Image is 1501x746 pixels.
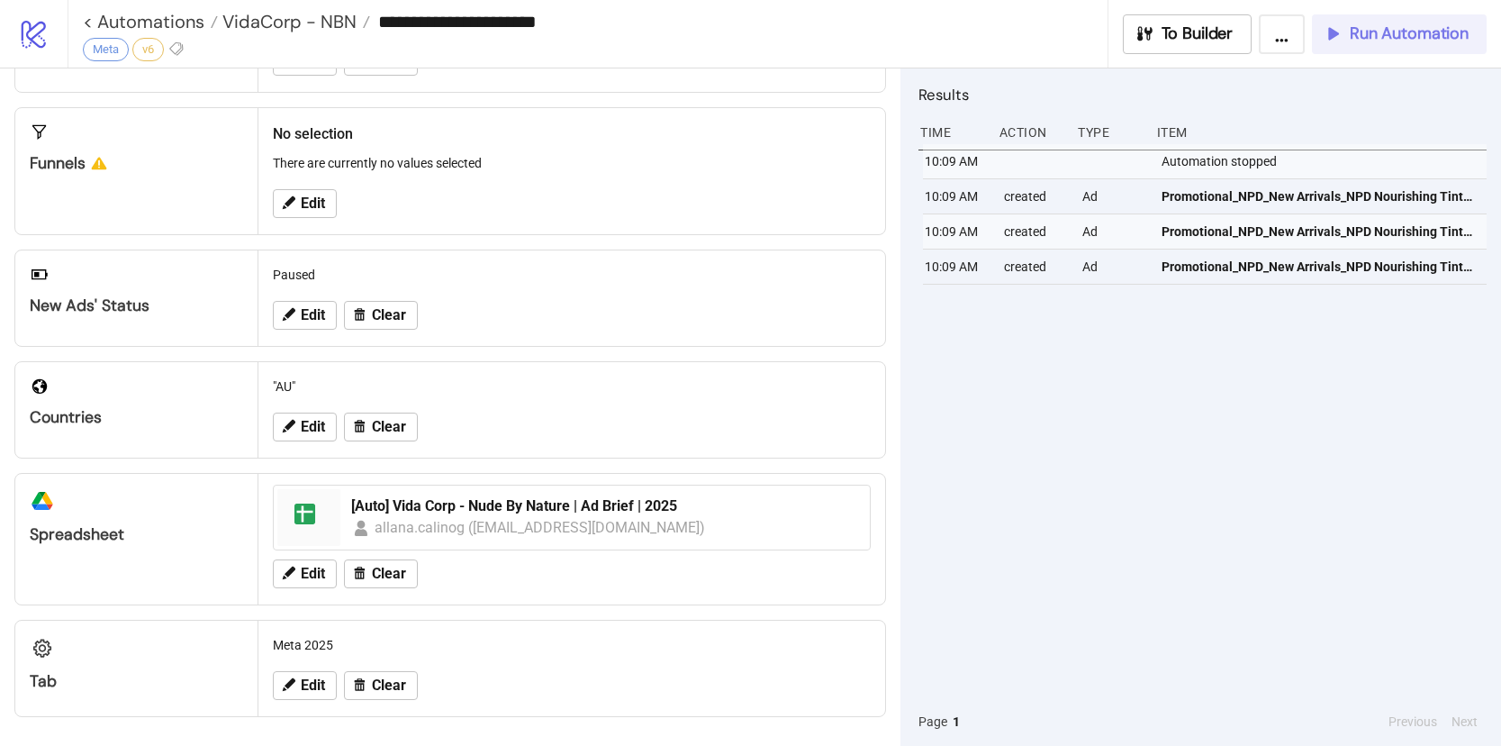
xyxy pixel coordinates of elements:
[1162,250,1478,284] a: Promotional_NPD_New Arrivals_NPD Nourishing Tinted Lip Oil - [PERSON_NAME] (ends 1024)_Polished_V...
[1081,250,1147,284] div: Ad
[923,179,990,214] div: 10:09 AM
[301,566,325,582] span: Edit
[998,115,1064,150] div: Action
[1162,257,1478,277] span: Promotional_NPD_New Arrivals_NPD Nourishing Tinted Lip Oil - [PERSON_NAME] (ends 1024)_Polished_V...
[30,296,243,316] div: New Ads' Status
[266,258,878,292] div: Paused
[1312,14,1487,54] button: Run Automation
[1350,23,1469,44] span: Run Automation
[372,566,406,582] span: Clear
[1162,222,1478,241] span: Promotional_NPD_New Arrivals_NPD Nourishing Tinted Lip Oil - [PERSON_NAME] (ends 1024)_Polished_V...
[923,250,990,284] div: 10:09 AM
[1162,179,1478,214] a: Promotional_NPD_New Arrivals_NPD Nourishing Tinted Lip Oil - [PERSON_NAME] (ends 1024)_Polished_V...
[1002,179,1069,214] div: created
[1160,144,1491,178] div: Automation stopped
[1259,14,1305,54] button: ...
[273,413,337,441] button: Edit
[1002,214,1069,249] div: created
[30,407,243,428] div: Countries
[947,712,965,732] button: 1
[83,38,129,61] div: Meta
[344,301,418,330] button: Clear
[273,671,337,700] button: Edit
[1446,712,1483,732] button: Next
[83,13,218,31] a: < Automations
[351,496,859,516] div: [Auto] Vida Corp - Nude By Nature | Ad Brief | 2025
[1076,115,1143,150] div: Type
[344,559,418,588] button: Clear
[273,559,337,588] button: Edit
[301,196,325,212] span: Edit
[218,13,370,31] a: VidaCorp - NBN
[301,678,325,694] span: Edit
[1155,115,1487,150] div: Item
[923,214,990,249] div: 10:09 AM
[266,369,878,404] div: "AU"
[30,524,243,545] div: Spreadsheet
[273,153,871,173] p: There are currently no values selected
[923,144,990,178] div: 10:09 AM
[1081,179,1147,214] div: Ad
[301,307,325,323] span: Edit
[30,671,243,692] div: Tab
[273,189,337,218] button: Edit
[1383,712,1442,732] button: Previous
[30,153,243,174] div: Funnels
[301,419,325,435] span: Edit
[1002,250,1069,284] div: created
[1123,14,1252,54] button: To Builder
[918,83,1487,106] h2: Results
[344,413,418,441] button: Clear
[372,307,406,323] span: Clear
[266,628,878,662] div: Meta 2025
[1162,23,1234,44] span: To Builder
[1162,214,1478,249] a: Promotional_NPD_New Arrivals_NPD Nourishing Tinted Lip Oil - [PERSON_NAME] (ends 1024)_Polished_V...
[1081,214,1147,249] div: Ad
[132,38,164,61] div: v6
[372,419,406,435] span: Clear
[344,671,418,700] button: Clear
[218,10,357,33] span: VidaCorp - NBN
[372,678,406,694] span: Clear
[375,516,707,539] div: allana.calinog ([EMAIL_ADDRESS][DOMAIN_NAME])
[918,712,947,732] span: Page
[273,301,337,330] button: Edit
[273,123,871,145] h2: No selection
[1162,186,1478,206] span: Promotional_NPD_New Arrivals_NPD Nourishing Tinted Lip Oil - [PERSON_NAME] (ends 1024)_Polished_V...
[918,115,985,150] div: Time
